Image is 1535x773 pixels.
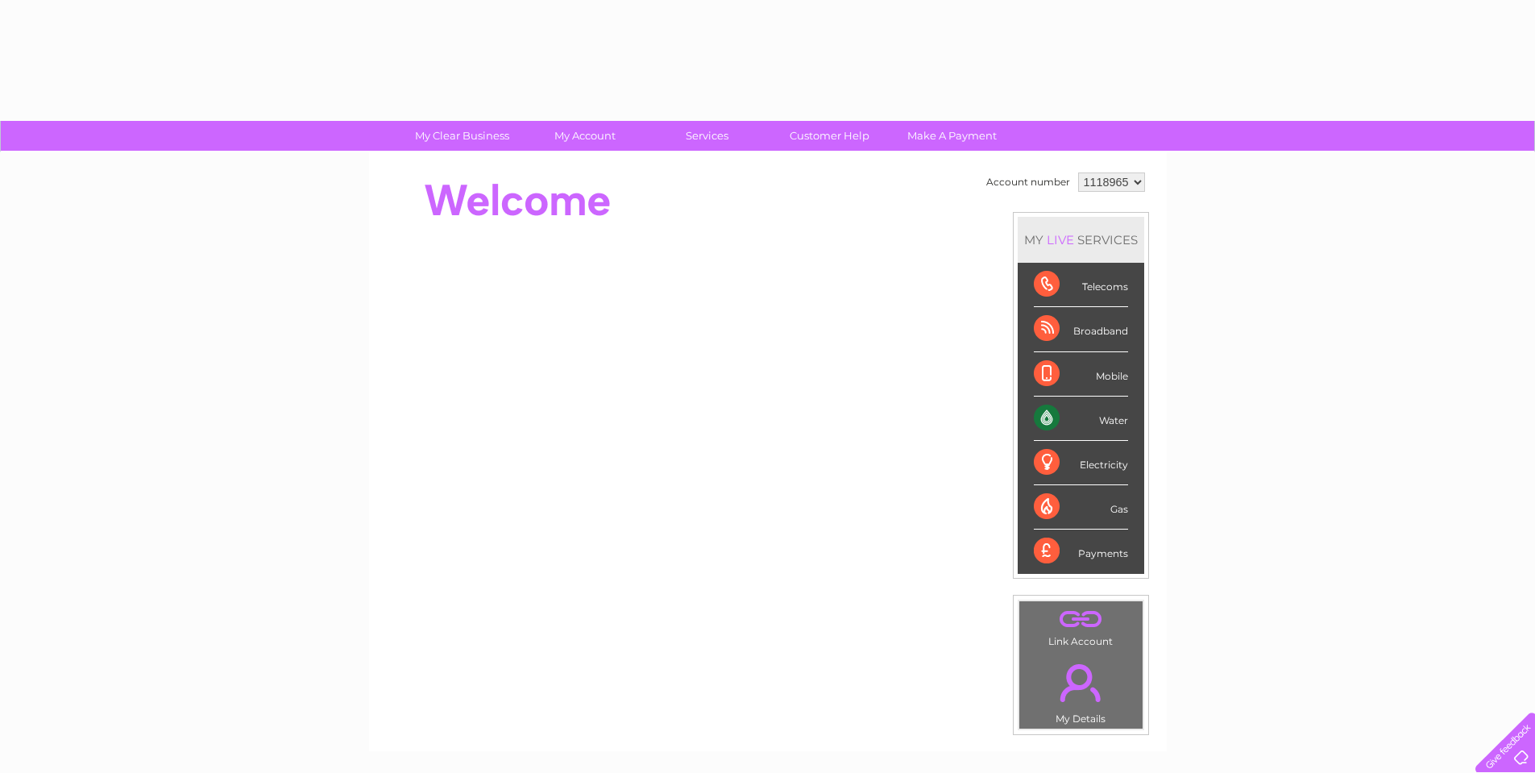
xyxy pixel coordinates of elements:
td: Account number [982,168,1074,196]
a: . [1023,605,1139,634]
div: Water [1034,397,1128,441]
a: Services [641,121,774,151]
div: Electricity [1034,441,1128,485]
a: . [1023,655,1139,711]
a: Make A Payment [886,121,1018,151]
a: My Clear Business [396,121,529,151]
div: Broadband [1034,307,1128,351]
a: My Account [518,121,651,151]
div: MY SERVICES [1018,217,1144,263]
a: Customer Help [763,121,896,151]
div: Mobile [1034,352,1128,397]
td: My Details [1018,650,1143,729]
td: Link Account [1018,601,1143,651]
div: LIVE [1043,232,1077,247]
div: Telecoms [1034,263,1128,307]
div: Gas [1034,485,1128,530]
div: Payments [1034,530,1128,573]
